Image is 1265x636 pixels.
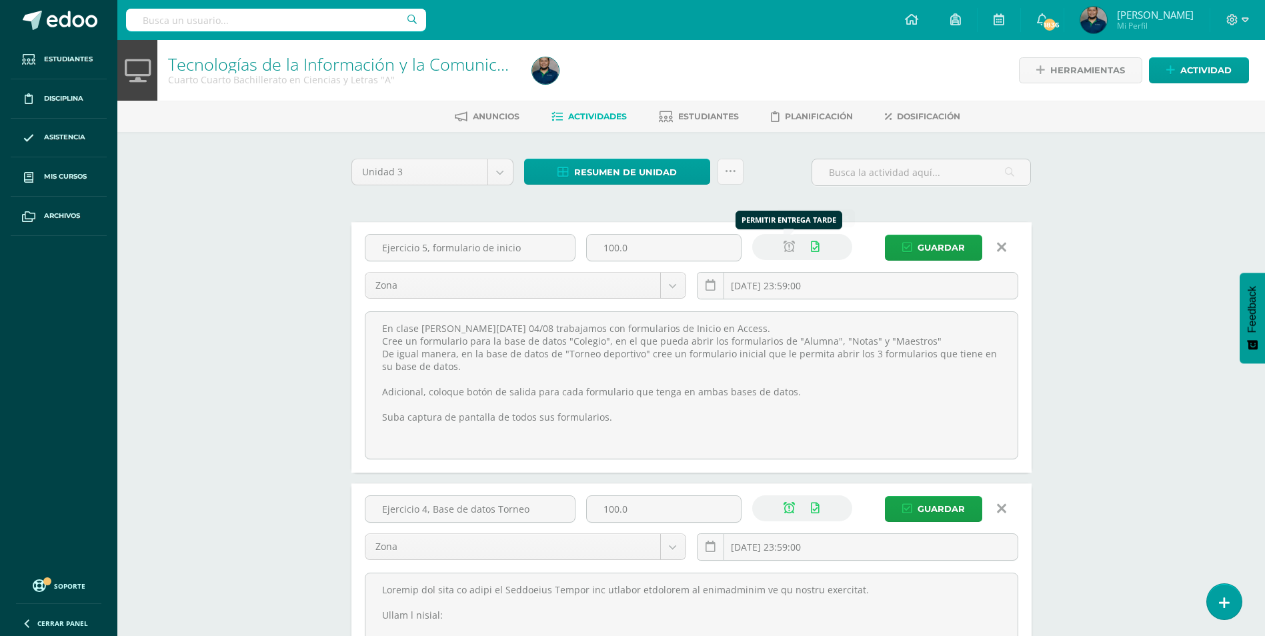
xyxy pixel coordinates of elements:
[897,111,960,121] span: Dosificación
[365,235,575,261] input: Título
[54,581,85,591] span: Soporte
[698,273,1018,299] input: Fecha de entrega
[11,79,107,119] a: Disciplina
[126,9,426,31] input: Busca un usuario...
[1050,58,1125,83] span: Herramientas
[352,159,513,185] a: Unidad 3
[365,273,686,298] a: Zona
[11,40,107,79] a: Estudiantes
[168,53,551,75] a: Tecnologías de la Información y la Comunicación 4
[1240,273,1265,363] button: Feedback - Mostrar encuesta
[365,496,575,522] input: Título
[11,119,107,158] a: Asistencia
[698,534,1018,560] input: Fecha de entrega
[1180,58,1232,83] span: Actividad
[44,132,85,143] span: Asistencia
[551,106,627,127] a: Actividades
[918,497,965,521] span: Guardar
[885,496,982,522] button: Guardar
[812,159,1030,185] input: Busca la actividad aquí...
[365,534,686,559] a: Zona
[44,93,83,104] span: Disciplina
[1080,7,1107,33] img: d8373e4dfd60305494891825aa241832.png
[885,106,960,127] a: Dosificación
[455,106,519,127] a: Anuncios
[574,160,677,185] span: Resumen de unidad
[885,235,982,261] button: Guardar
[168,55,516,73] h1: Tecnologías de la Información y la Comunicación 4
[375,273,650,298] span: Zona
[362,159,477,185] span: Unidad 3
[771,106,853,127] a: Planificación
[37,619,88,628] span: Cerrar panel
[587,496,741,522] input: Puntos máximos
[785,111,853,121] span: Planificación
[568,111,627,121] span: Actividades
[1019,57,1142,83] a: Herramientas
[918,235,965,260] span: Guardar
[1149,57,1249,83] a: Actividad
[11,157,107,197] a: Mis cursos
[16,576,101,594] a: Soporte
[742,215,836,225] div: Permitir entrega tarde
[11,197,107,236] a: Archivos
[473,111,519,121] span: Anuncios
[1117,8,1194,21] span: [PERSON_NAME]
[532,57,559,84] img: d8373e4dfd60305494891825aa241832.png
[375,534,650,559] span: Zona
[168,73,516,86] div: Cuarto Cuarto Bachillerato en Ciencias y Letras 'A'
[659,106,739,127] a: Estudiantes
[44,54,93,65] span: Estudiantes
[44,211,80,221] span: Archivos
[365,312,1018,459] textarea: En clase [PERSON_NAME][DATE] 04/08 trabajamos con formularios de Inicio en Access. Cree un formul...
[1117,20,1194,31] span: Mi Perfil
[524,159,710,185] a: Resumen de unidad
[1246,286,1258,333] span: Feedback
[678,111,739,121] span: Estudiantes
[587,235,741,261] input: Puntos máximos
[44,171,87,182] span: Mis cursos
[1042,17,1057,32] span: 1836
